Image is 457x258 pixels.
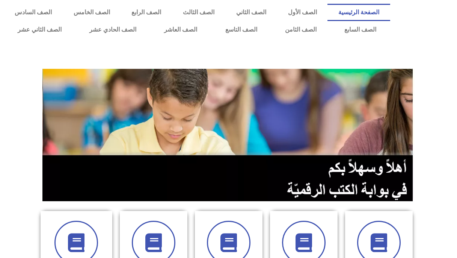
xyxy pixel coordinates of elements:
a: الصف الرابع [121,4,172,21]
a: الصف العاشر [150,21,211,38]
a: الصف الثاني عشر [4,21,75,38]
a: الصف الثالث [172,4,225,21]
a: الصف الثاني [225,4,277,21]
a: الصف السابع [330,21,390,38]
a: الصفحة الرئيسية [327,4,390,21]
a: الصف الأول [277,4,328,21]
a: الصف الحادي عشر [75,21,150,38]
a: الصف الثامن [271,21,330,38]
a: الصف السادس [4,4,63,21]
a: الصف التاسع [211,21,271,38]
a: الصف الخامس [63,4,121,21]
